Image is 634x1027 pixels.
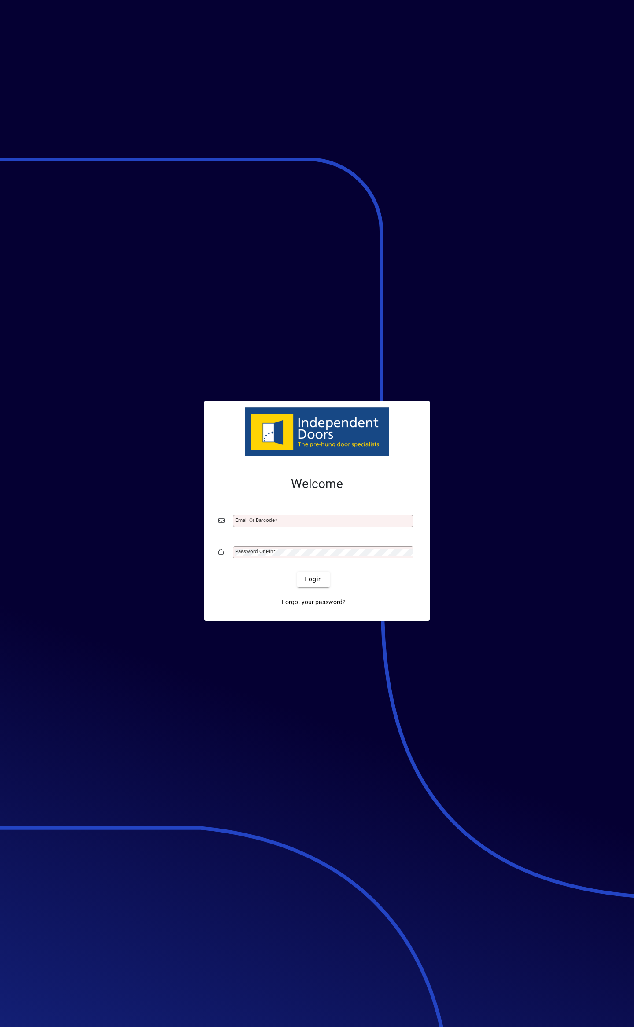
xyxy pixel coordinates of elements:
[235,517,275,523] mat-label: Email or Barcode
[218,477,416,491] h2: Welcome
[297,572,329,587] button: Login
[282,598,346,607] span: Forgot your password?
[278,594,349,610] a: Forgot your password?
[235,548,273,554] mat-label: Password or Pin
[304,575,322,584] span: Login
